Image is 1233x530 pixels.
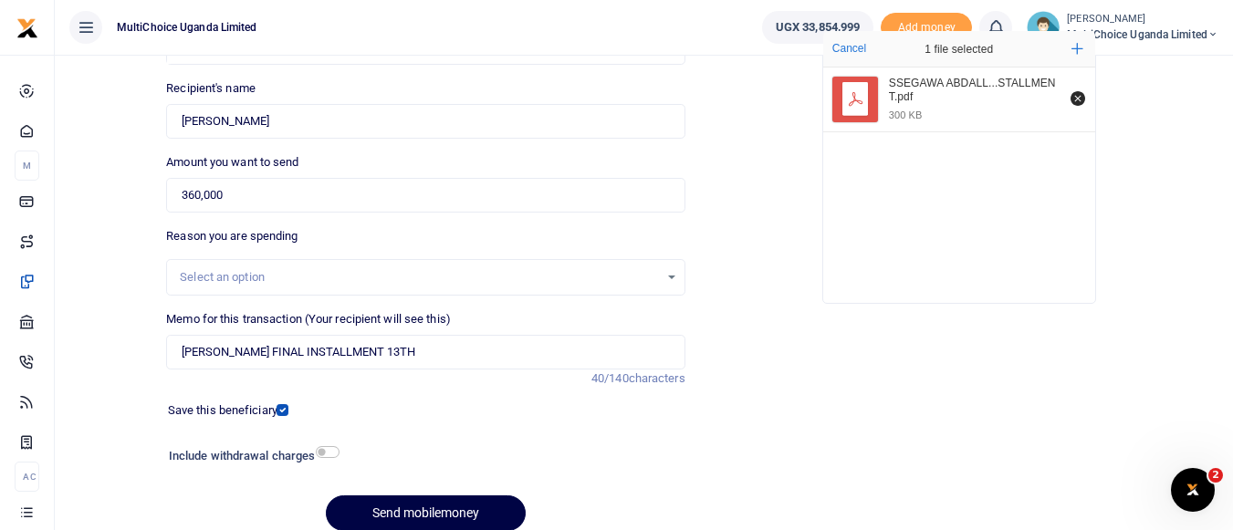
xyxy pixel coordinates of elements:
iframe: Intercom live chat [1171,468,1215,512]
span: Add money [881,13,972,43]
li: Ac [15,462,39,492]
div: SSEGAWA ABDALLAH 13TH INSTALLMENT AND FINAL INSTALLMENT.pdf [889,77,1061,105]
div: 1 file selected [882,31,1037,68]
h6: Include withdrawal charges [169,449,331,463]
span: 2 [1208,468,1223,483]
a: profile-user [PERSON_NAME] MultiChoice Uganda Limited [1027,11,1218,44]
li: M [15,151,39,181]
span: 40/140 [591,371,629,385]
label: Recipient's name [166,79,256,98]
img: logo-small [16,17,38,39]
label: Amount you want to send [166,153,298,171]
img: profile-user [1027,11,1060,44]
a: Add money [881,19,972,33]
span: MultiChoice Uganda Limited [110,19,265,36]
label: Reason you are spending [166,227,298,245]
button: Cancel [827,36,872,60]
a: UGX 33,854,999 [762,11,873,44]
a: logo-small logo-large logo-large [16,20,38,34]
div: 300 KB [889,109,923,121]
li: Wallet ballance [755,11,881,44]
span: MultiChoice Uganda Limited [1067,26,1218,43]
span: characters [629,371,685,385]
div: Select an option [180,268,658,286]
button: Remove file [1068,88,1088,109]
label: Save this beneficiary [168,401,277,420]
button: Add more files [1064,36,1091,62]
input: Enter extra information [166,335,684,369]
input: UGX [166,178,684,213]
small: [PERSON_NAME] [1067,12,1218,27]
div: File Uploader [822,30,1096,304]
input: Loading name... [166,104,684,139]
label: Memo for this transaction (Your recipient will see this) [166,310,451,328]
span: UGX 33,854,999 [776,18,860,36]
li: Toup your wallet [881,13,972,43]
